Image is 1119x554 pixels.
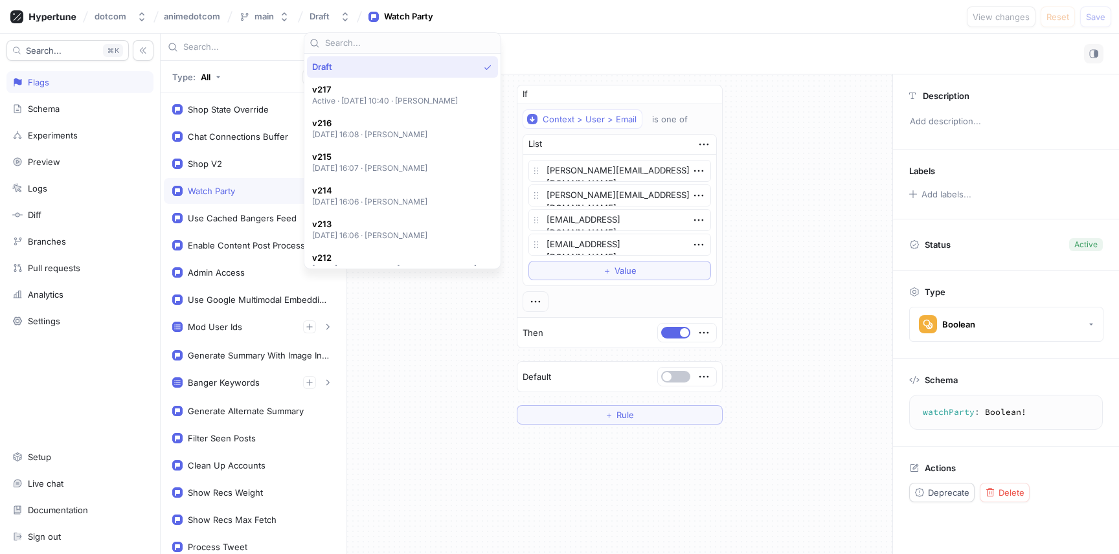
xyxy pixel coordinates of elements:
[95,11,126,22] div: dotcom
[312,151,428,162] span: v215
[188,294,329,305] div: Use Google Multimodal Embeddings
[517,405,723,425] button: ＋Rule
[28,478,63,489] div: Live chat
[28,183,47,194] div: Logs
[172,72,196,82] p: Type:
[188,240,317,250] div: Enable Content Post Processing
[188,104,269,115] div: Shop State Override
[164,12,220,21] span: animedotcom
[904,111,1108,133] p: Add description...
[28,263,80,273] div: Pull requests
[921,190,971,199] div: Add labels...
[528,160,711,182] textarea: [PERSON_NAME][EMAIL_ADDRESS][DOMAIN_NAME]
[523,88,528,101] p: If
[1086,13,1105,21] span: Save
[523,327,543,340] p: Then
[312,84,458,95] span: v217
[928,489,969,496] span: Deprecate
[999,489,1024,496] span: Delete
[312,162,428,173] p: [DATE] 16:07 ‧ [PERSON_NAME]
[188,322,242,332] div: Mod User Ids
[312,129,428,140] p: [DATE] 16:08 ‧ [PERSON_NAME]
[603,267,611,274] span: ＋
[188,515,277,525] div: Show Recs Max Fetch
[312,185,428,196] span: v214
[980,483,1030,502] button: Delete
[905,186,975,203] button: Add labels...
[6,40,129,61] button: Search...K
[923,91,969,101] p: Description
[188,406,304,416] div: Generate Alternate Summary
[254,11,274,22] div: main
[615,267,637,274] span: Value
[188,159,222,169] div: Shop V2
[312,95,458,106] p: Active ‧ [DATE] 10:40 ‧ [PERSON_NAME]
[28,236,66,247] div: Branches
[909,483,975,502] button: Deprecate
[188,460,266,471] div: Clean Up Accounts
[1041,6,1075,27] button: Reset
[528,138,542,151] div: List
[1080,6,1111,27] button: Save
[188,186,235,196] div: Watch Party
[1046,13,1069,21] span: Reset
[528,209,711,231] textarea: [EMAIL_ADDRESS][DOMAIN_NAME]
[188,433,256,443] div: Filter Seen Posts
[523,109,642,129] button: Context > User > Email
[909,307,1103,342] button: Boolean
[523,371,551,384] p: Default
[26,47,62,54] span: Search...
[188,350,329,360] div: Generate Summary With Image Input
[384,10,433,23] div: Watch Party
[543,114,637,125] div: Context > User > Email
[967,6,1035,27] button: View changes
[925,236,951,254] p: Status
[616,411,634,419] span: Rule
[312,252,477,263] span: v212
[310,11,330,22] div: Draft
[646,109,706,129] button: is one of
[304,6,356,27] button: Draft
[201,72,210,82] div: All
[925,287,945,297] p: Type
[528,184,711,206] textarea: [PERSON_NAME][EMAIL_ADDRESS][DOMAIN_NAME]
[168,65,225,88] button: Type: All
[28,316,60,326] div: Settings
[605,411,613,419] span: ＋
[28,210,41,220] div: Diff
[973,13,1030,21] span: View changes
[652,114,688,125] div: is one of
[103,44,123,57] div: K
[925,463,956,473] p: Actions
[915,401,1097,424] textarea: watchParty: Boolean!
[188,487,263,498] div: Show Recs Weight
[1074,239,1098,250] div: Active
[528,261,711,280] button: ＋Value
[909,166,935,176] p: Labels
[942,319,975,330] div: Boolean
[312,118,428,129] span: v216
[183,41,315,54] input: Search...
[528,234,711,256] textarea: [EMAIL_ADDRESS][DOMAIN_NAME]
[325,37,495,50] input: Search...
[28,157,60,167] div: Preview
[188,131,288,142] div: Chat Connections Buffer
[312,219,428,230] span: v213
[28,130,78,140] div: Experiments
[925,375,958,385] p: Schema
[188,267,245,278] div: Admin Access
[312,196,428,207] p: [DATE] 16:06 ‧ [PERSON_NAME]
[188,213,297,223] div: Use Cached Bangers Feed
[312,61,332,72] span: Draft
[6,499,153,521] a: Documentation
[28,289,63,300] div: Analytics
[89,6,152,27] button: dotcom
[28,104,60,114] div: Schema
[188,377,260,388] div: Banger Keywords
[28,531,61,542] div: Sign out
[28,77,49,87] div: Flags
[312,263,477,274] p: [DATE] 15:10 ‧ Location [GEOGRAPHIC_DATA]
[312,230,428,241] p: [DATE] 16:06 ‧ [PERSON_NAME]
[234,6,295,27] button: main
[28,452,51,462] div: Setup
